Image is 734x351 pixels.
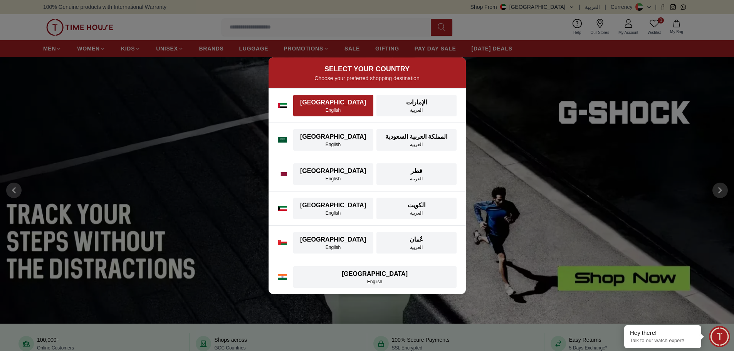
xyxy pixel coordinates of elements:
[293,198,373,219] button: [GEOGRAPHIC_DATA]English
[381,210,452,216] div: العربية
[278,137,287,143] img: Saudi Arabia flag
[381,176,452,182] div: العربية
[298,107,369,113] div: English
[293,232,373,254] button: [GEOGRAPHIC_DATA]English
[293,266,457,288] button: [GEOGRAPHIC_DATA]English
[381,107,452,113] div: العربية
[298,269,452,279] div: [GEOGRAPHIC_DATA]
[298,279,452,285] div: English
[293,95,373,116] button: [GEOGRAPHIC_DATA]English
[278,206,287,211] img: Kuwait flag
[376,232,457,254] button: عُمانالعربية
[381,98,452,107] div: الإمارات
[298,244,369,250] div: English
[381,141,452,148] div: العربية
[298,132,369,141] div: [GEOGRAPHIC_DATA]
[709,326,730,347] div: Chat Widget
[298,98,369,107] div: [GEOGRAPHIC_DATA]
[298,210,369,216] div: English
[381,235,452,244] div: عُمان
[298,166,369,176] div: [GEOGRAPHIC_DATA]
[278,172,287,176] img: Qatar flag
[298,176,369,182] div: English
[376,198,457,219] button: الكويتالعربية
[376,163,457,185] button: قطرالعربية
[278,274,287,280] img: India flag
[278,240,287,245] img: Oman flag
[381,132,452,141] div: المملكة العربية السعودية
[293,163,373,185] button: [GEOGRAPHIC_DATA]English
[630,338,695,344] p: Talk to our watch expert!
[278,103,287,108] img: UAE flag
[381,244,452,250] div: العربية
[298,235,369,244] div: [GEOGRAPHIC_DATA]
[298,201,369,210] div: [GEOGRAPHIC_DATA]
[278,64,457,74] h2: SELECT YOUR COUNTRY
[381,166,452,176] div: قطر
[376,129,457,151] button: المملكة العربية السعوديةالعربية
[381,201,452,210] div: الكويت
[278,74,457,82] p: Choose your preferred shopping destination
[293,129,373,151] button: [GEOGRAPHIC_DATA]English
[630,329,695,337] div: Hey there!
[376,95,457,116] button: الإماراتالعربية
[298,141,369,148] div: English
